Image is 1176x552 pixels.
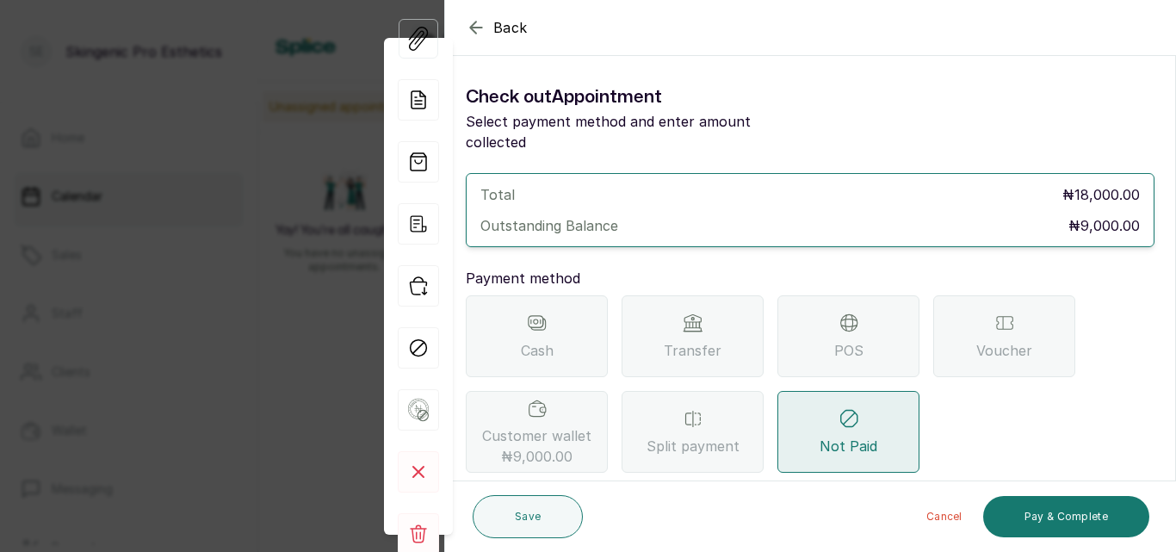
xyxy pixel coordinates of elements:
[1068,215,1140,236] p: ₦9,000.00
[473,495,583,538] button: Save
[976,340,1032,361] span: Voucher
[501,446,573,467] span: ₦9,000.00
[647,436,740,456] span: Split payment
[466,111,810,152] p: Select payment method and enter amount collected
[834,340,863,361] span: POS
[480,184,515,205] p: Total
[466,17,528,38] button: Back
[493,17,528,38] span: Back
[913,496,976,537] button: Cancel
[664,340,721,361] span: Transfer
[466,84,810,111] h1: Check out Appointment
[482,425,591,467] span: Customer wallet
[480,215,618,236] p: Outstanding Balance
[1062,184,1140,205] p: ₦18,000.00
[466,268,1154,288] p: Payment method
[521,340,554,361] span: Cash
[983,496,1149,537] button: Pay & Complete
[820,436,877,456] span: Not Paid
